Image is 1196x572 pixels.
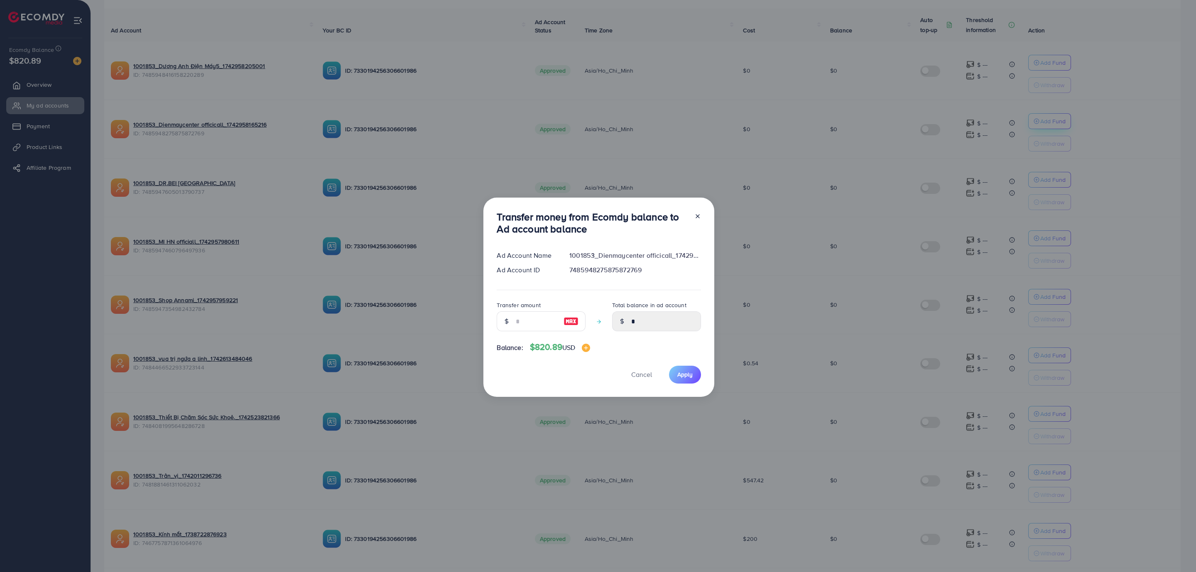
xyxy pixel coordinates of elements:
[612,301,686,309] label: Total balance in ad account
[497,301,540,309] label: Transfer amount
[497,211,688,235] h3: Transfer money from Ecomdy balance to Ad account balance
[497,343,523,352] span: Balance:
[1161,535,1190,566] iframe: Chat
[530,342,591,352] h4: $820.89
[621,366,662,384] button: Cancel
[563,251,708,260] div: 1001853_Dienmaycenter officicall_1742958165216
[564,316,578,326] img: image
[631,370,652,379] span: Cancel
[490,265,563,275] div: Ad Account ID
[582,344,590,352] img: image
[490,251,563,260] div: Ad Account Name
[677,370,693,379] span: Apply
[669,366,701,384] button: Apply
[562,343,575,352] span: USD
[563,265,708,275] div: 7485948275875872769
